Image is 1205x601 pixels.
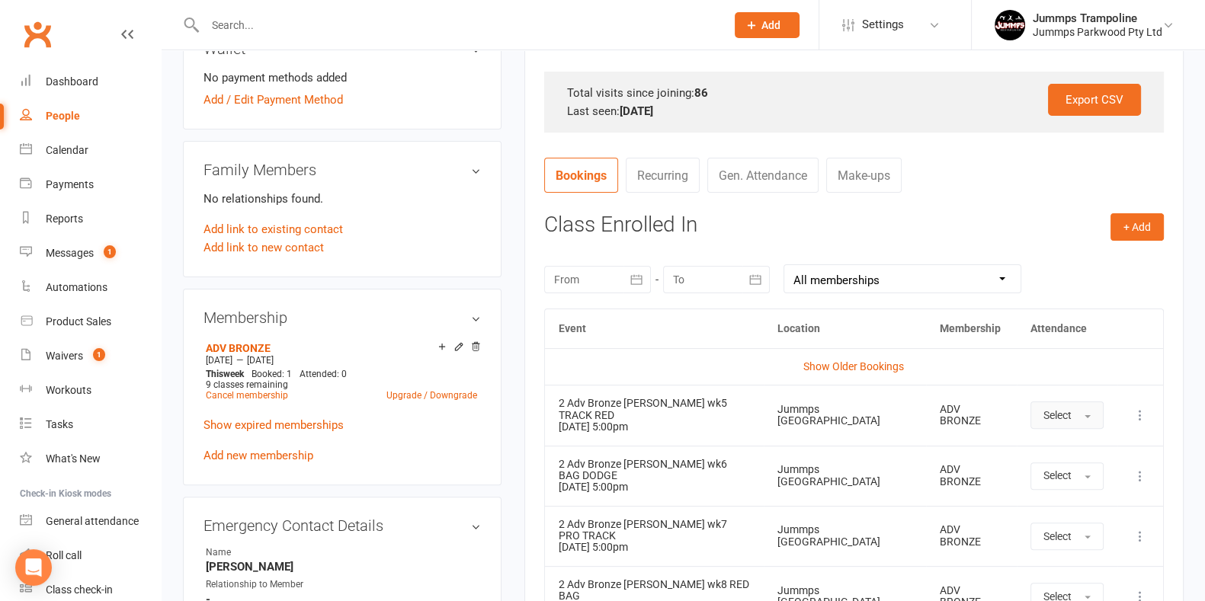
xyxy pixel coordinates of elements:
a: Messages 1 [20,236,161,270]
div: Total visits since joining: [567,84,1141,102]
span: [DATE] [247,355,274,366]
span: Select [1043,469,1072,481]
img: thumb_image1698795904.png [995,10,1025,40]
div: Class check-in [46,583,113,596]
div: 2 Adv Bronze [PERSON_NAME] wk5 TRACK RED [559,398,750,421]
p: No relationships found. [204,190,481,208]
span: 1 [104,245,116,258]
div: What's New [46,452,101,465]
div: Payments [46,178,94,190]
div: Jummps Parkwood Pty Ltd [1033,25,1162,39]
a: Upgrade / Downgrade [386,390,477,401]
span: Add [761,19,780,31]
a: People [20,99,161,133]
a: Payments [20,168,161,202]
div: Messages [46,247,94,259]
div: 2 Adv Bronze [PERSON_NAME] wk6 BAG DODGE [559,459,750,482]
a: Product Sales [20,305,161,339]
strong: [PERSON_NAME] [206,560,481,574]
a: Export CSV [1048,84,1141,116]
div: Name [206,545,332,560]
button: Select [1030,401,1104,429]
th: Attendance [1017,309,1117,348]
div: Automations [46,281,107,293]
div: Roll call [46,549,82,561]
th: Membership [926,309,1017,348]
a: Show expired memberships [204,418,344,432]
div: Jummps [GEOGRAPHIC_DATA] [777,464,912,488]
input: Search... [200,14,715,36]
span: [DATE] [206,355,232,366]
strong: 86 [694,86,708,100]
span: 1 [93,348,105,361]
div: Tasks [46,418,73,430]
span: Booked: 1 [252,369,292,379]
span: 9 classes remaining [206,379,288,390]
a: Make-ups [826,158,902,193]
a: Dashboard [20,65,161,99]
button: Add [735,12,800,38]
a: Gen. Attendance [707,158,819,193]
button: Select [1030,523,1104,550]
div: ADV BRONZE [940,524,1003,548]
a: Roll call [20,539,161,573]
th: Location [764,309,926,348]
span: Settings [862,8,904,42]
div: Jummps [GEOGRAPHIC_DATA] [777,524,912,548]
div: Jummps [GEOGRAPHIC_DATA] [777,404,912,427]
h3: Emergency Contact Details [204,517,481,534]
a: Add link to new contact [204,238,324,257]
div: Reports [46,213,83,225]
a: Recurring [626,158,700,193]
span: Attended: 0 [300,369,347,379]
th: Event [545,309,764,348]
td: [DATE] 5:00pm [545,385,764,445]
a: What's New [20,442,161,476]
div: Relationship to Member [206,577,332,592]
div: Product Sales [46,315,111,328]
div: ADV BRONZE [940,464,1003,488]
div: — [202,354,481,366]
h3: Family Members [204,161,481,178]
a: Tasks [20,408,161,442]
div: Last seen: [567,102,1141,120]
td: [DATE] 5:00pm [545,506,764,566]
span: Select [1043,409,1072,421]
div: 2 Adv Bronze [PERSON_NAME] wk7 PRO TRACK [559,519,750,542]
div: Dashboard [46,75,98,88]
div: ADV BRONZE [940,404,1003,427]
h3: Membership [204,309,481,326]
div: People [46,110,80,122]
button: + Add [1110,213,1164,241]
strong: [DATE] [620,104,653,118]
a: Reports [20,202,161,236]
a: Automations [20,270,161,305]
button: Select [1030,462,1104,490]
a: Show Older Bookings [803,360,904,372]
div: General attendance [46,515,139,527]
a: Add / Edit Payment Method [204,91,343,109]
span: This [206,369,223,379]
a: Add link to existing contact [204,220,343,238]
a: General attendance kiosk mode [20,504,161,539]
a: ADV BRONZE [206,342,271,354]
a: Waivers 1 [20,339,161,373]
li: No payment methods added [204,69,481,87]
a: Workouts [20,373,161,408]
div: Workouts [46,384,91,396]
a: Cancel membership [206,390,288,401]
a: Clubworx [18,15,56,53]
td: [DATE] 5:00pm [545,446,764,506]
div: Waivers [46,350,83,362]
div: week [202,369,248,379]
div: Open Intercom Messenger [15,549,52,586]
span: Select [1043,530,1072,542]
div: Jummps Trampoline [1033,11,1162,25]
a: Add new membership [204,449,313,462]
a: Bookings [544,158,618,193]
h3: Class Enrolled In [544,213,1164,237]
div: Calendar [46,144,88,156]
a: Calendar [20,133,161,168]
